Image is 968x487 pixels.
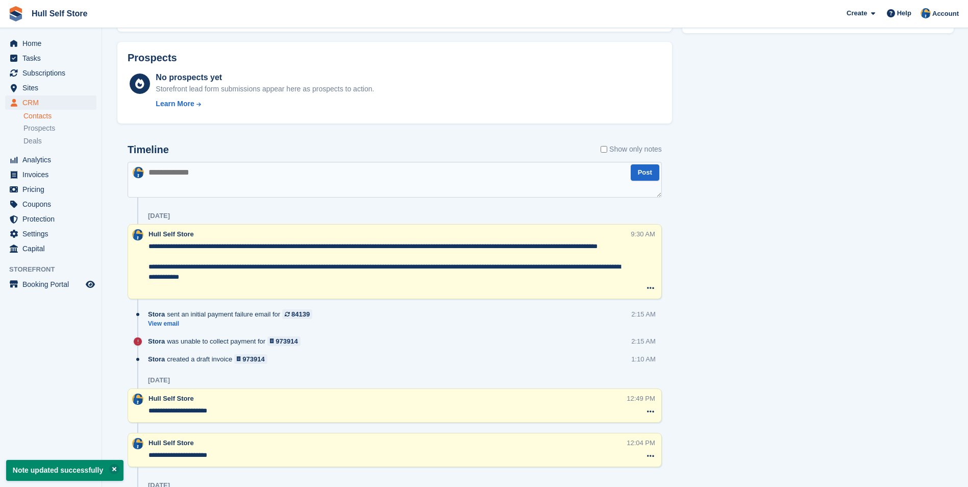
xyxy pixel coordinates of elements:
[5,167,96,182] a: menu
[282,309,312,319] a: 84139
[148,336,306,346] div: was unable to collect payment for
[267,336,301,346] a: 973914
[242,354,264,364] div: 973914
[132,438,143,449] img: Hull Self Store
[156,99,374,109] a: Learn More
[5,66,96,80] a: menu
[22,227,84,241] span: Settings
[5,95,96,110] a: menu
[22,277,84,291] span: Booking Portal
[22,153,84,167] span: Analytics
[132,394,143,405] img: Hull Self Store
[148,320,317,328] a: View email
[631,229,655,239] div: 9:30 AM
[631,164,659,181] button: Post
[5,182,96,197] a: menu
[847,8,867,18] span: Create
[9,264,102,275] span: Storefront
[23,136,42,146] span: Deals
[148,354,272,364] div: created a draft invoice
[156,99,194,109] div: Learn More
[84,278,96,290] a: Preview store
[234,354,267,364] a: 973914
[5,212,96,226] a: menu
[148,309,317,319] div: sent an initial payment failure email for
[148,376,170,384] div: [DATE]
[22,95,84,110] span: CRM
[291,309,310,319] div: 84139
[5,241,96,256] a: menu
[148,395,194,402] span: Hull Self Store
[22,81,84,95] span: Sites
[148,309,165,319] span: Stora
[148,212,170,220] div: [DATE]
[5,81,96,95] a: menu
[631,336,656,346] div: 2:15 AM
[921,8,931,18] img: Hull Self Store
[8,6,23,21] img: stora-icon-8386f47178a22dfd0bd8f6a31ec36ba5ce8667c1dd55bd0f319d3a0aa187defe.svg
[5,227,96,241] a: menu
[148,336,165,346] span: Stora
[156,71,374,84] div: No prospects yet
[601,144,662,155] label: Show only notes
[128,52,177,64] h2: Prospects
[22,241,84,256] span: Capital
[22,36,84,51] span: Home
[6,460,123,481] p: Note updated successfully
[5,197,96,211] a: menu
[156,84,374,94] div: Storefront lead form submissions appear here as prospects to action.
[5,36,96,51] a: menu
[22,167,84,182] span: Invoices
[22,212,84,226] span: Protection
[22,182,84,197] span: Pricing
[23,123,96,134] a: Prospects
[128,144,169,156] h2: Timeline
[627,394,655,403] div: 12:49 PM
[627,438,655,448] div: 12:04 PM
[23,136,96,147] a: Deals
[28,5,91,22] a: Hull Self Store
[631,309,656,319] div: 2:15 AM
[5,277,96,291] a: menu
[5,51,96,65] a: menu
[23,111,96,121] a: Contacts
[148,354,165,364] span: Stora
[148,439,194,447] span: Hull Self Store
[22,66,84,80] span: Subscriptions
[133,167,144,178] img: Hull Self Store
[932,9,959,19] span: Account
[132,229,143,240] img: Hull Self Store
[601,144,607,155] input: Show only notes
[631,354,656,364] div: 1:10 AM
[897,8,911,18] span: Help
[22,51,84,65] span: Tasks
[23,124,55,133] span: Prospects
[22,197,84,211] span: Coupons
[148,230,194,238] span: Hull Self Store
[276,336,297,346] div: 973914
[5,153,96,167] a: menu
